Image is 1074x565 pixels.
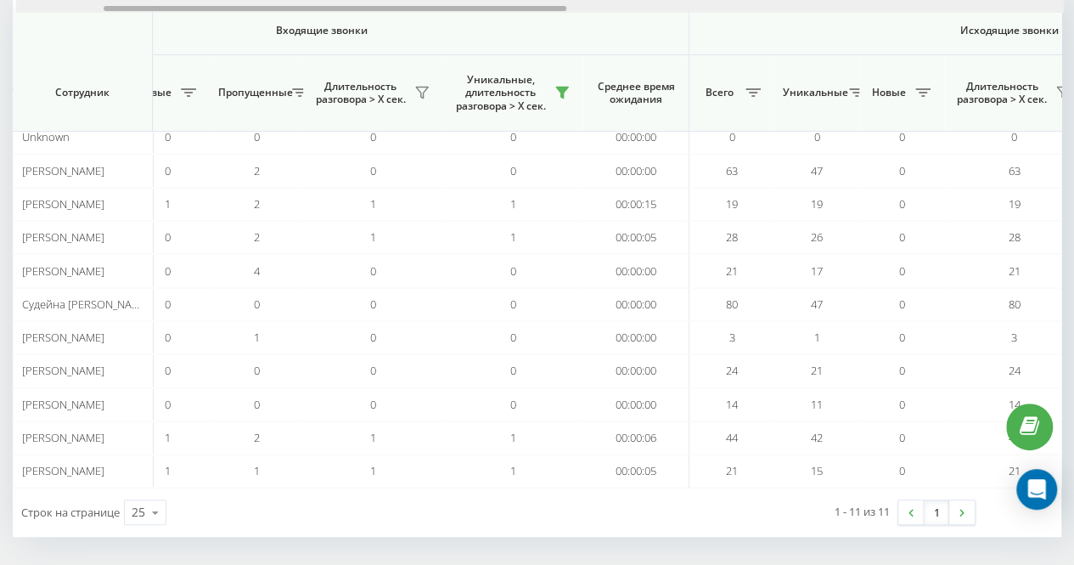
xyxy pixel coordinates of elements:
[22,363,104,378] span: [PERSON_NAME]
[218,86,287,99] span: Пропущенные
[22,330,104,345] span: [PERSON_NAME]
[583,421,689,455] td: 00:00:06
[510,463,516,478] span: 1
[726,196,738,212] span: 19
[698,86,740,99] span: Всего
[165,363,171,378] span: 0
[510,163,516,178] span: 0
[165,129,171,144] span: 0
[924,500,949,524] a: 1
[899,263,905,279] span: 0
[254,363,260,378] span: 0
[811,397,823,412] span: 11
[254,129,260,144] span: 0
[1009,463,1021,478] span: 21
[868,86,910,99] span: Новые
[899,163,905,178] span: 0
[370,229,376,245] span: 1
[899,129,905,144] span: 0
[583,354,689,387] td: 00:00:00
[583,188,689,221] td: 00:00:15
[726,430,738,445] span: 44
[1011,330,1017,345] span: 3
[1009,397,1021,412] span: 14
[370,129,376,144] span: 0
[370,463,376,478] span: 1
[370,297,376,312] span: 0
[811,229,823,245] span: 26
[1011,129,1017,144] span: 0
[370,196,376,212] span: 1
[254,397,260,412] span: 0
[254,330,260,345] span: 1
[510,363,516,378] span: 0
[165,430,171,445] span: 1
[22,129,70,144] span: Unknown
[596,80,676,106] span: Среднее время ожидания
[811,297,823,312] span: 47
[452,73,549,113] span: Уникальные, длительность разговора > Х сек.
[22,397,104,412] span: [PERSON_NAME]
[583,388,689,421] td: 00:00:00
[254,430,260,445] span: 2
[22,297,150,312] span: Судейна [PERSON_NAME]
[811,430,823,445] span: 42
[726,297,738,312] span: 80
[370,363,376,378] span: 0
[899,363,905,378] span: 0
[510,297,516,312] span: 0
[1009,163,1021,178] span: 63
[811,196,823,212] span: 19
[1009,229,1021,245] span: 28
[729,129,735,144] span: 0
[814,129,820,144] span: 0
[583,221,689,254] td: 00:00:05
[165,463,171,478] span: 1
[1009,297,1021,312] span: 80
[811,263,823,279] span: 17
[835,503,890,520] div: 1 - 11 из 11
[811,163,823,178] span: 47
[1009,196,1021,212] span: 19
[254,297,260,312] span: 0
[370,163,376,178] span: 0
[22,430,104,445] span: [PERSON_NAME]
[370,430,376,445] span: 1
[165,196,171,212] span: 1
[22,163,104,178] span: [PERSON_NAME]
[254,196,260,212] span: 2
[254,463,260,478] span: 1
[254,229,260,245] span: 2
[370,263,376,279] span: 0
[953,80,1050,106] span: Длительность разговора > Х сек.
[583,121,689,154] td: 00:00:00
[729,330,735,345] span: 3
[133,86,176,99] span: Новые
[165,163,171,178] span: 0
[899,397,905,412] span: 0
[726,463,738,478] span: 21
[22,263,104,279] span: [PERSON_NAME]
[510,129,516,144] span: 0
[510,229,516,245] span: 1
[254,263,260,279] span: 4
[132,504,145,521] div: 25
[899,229,905,245] span: 0
[583,321,689,354] td: 00:00:00
[783,86,844,99] span: Уникальные
[165,330,171,345] span: 0
[899,463,905,478] span: 0
[899,330,905,345] span: 0
[22,229,104,245] span: [PERSON_NAME]
[510,330,516,345] span: 0
[899,196,905,212] span: 0
[22,463,104,478] span: [PERSON_NAME]
[726,263,738,279] span: 21
[165,297,171,312] span: 0
[510,430,516,445] span: 1
[254,163,260,178] span: 2
[899,430,905,445] span: 0
[726,363,738,378] span: 24
[726,397,738,412] span: 14
[510,263,516,279] span: 0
